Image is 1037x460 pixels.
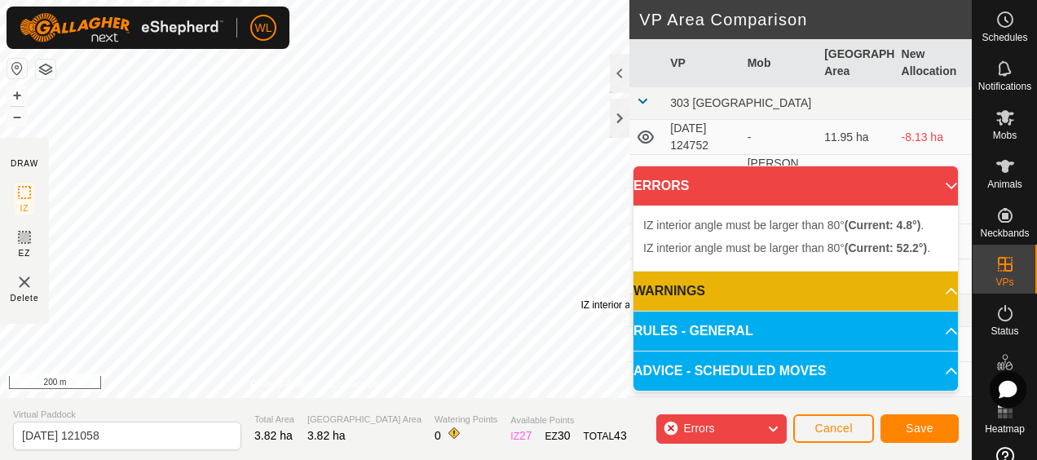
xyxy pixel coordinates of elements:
[633,312,958,351] p-accordion-header: RULES - GENERAL
[331,377,379,391] a: Contact Us
[895,155,972,224] td: -16.55 ha
[987,179,1022,189] span: Animals
[13,408,241,422] span: Virtual Paddock
[664,155,740,224] td: [DATE] 184645
[633,361,826,381] span: ADVICE - SCHEDULED MOVES
[895,397,972,432] td: -13.88 ha
[748,129,811,146] div: -
[307,413,421,427] span: [GEOGRAPHIC_DATA] Area
[435,429,441,442] span: 0
[978,82,1031,91] span: Notifications
[741,39,818,87] th: Mob
[633,321,753,341] span: RULES - GENERAL
[435,413,497,427] span: Watering Points
[19,247,31,259] span: EZ
[510,414,626,427] span: Available Points
[664,120,740,155] td: [DATE] 124752
[580,298,821,312] div: IZ interior angle must be larger than 80° .
[7,59,27,78] button: Reset Map
[818,397,894,432] td: 17.7 ha
[670,96,811,109] span: 303 [GEOGRAPHIC_DATA]
[7,107,27,126] button: –
[993,130,1017,140] span: Mobs
[880,414,959,443] button: Save
[818,39,894,87] th: [GEOGRAPHIC_DATA] Area
[895,120,972,155] td: -8.13 ha
[664,397,740,432] td: [DATE] 193212
[633,166,958,206] p-accordion-header: ERRORS
[255,20,272,37] span: WL
[510,427,532,445] div: IZ
[558,429,571,442] span: 30
[793,414,874,443] button: Cancel
[845,219,921,232] b: (Current: 4.8°)
[982,33,1027,42] span: Schedules
[250,377,311,391] a: Privacy Policy
[895,39,972,87] th: New Allocation
[683,422,714,435] span: Errors
[633,272,958,311] p-accordion-header: WARNINGS
[633,281,705,301] span: WARNINGS
[818,120,894,155] td: 11.95 ha
[643,219,924,232] span: IZ interior angle must be larger than 80° .
[664,39,740,87] th: VP
[985,424,1025,434] span: Heatmap
[11,292,39,304] span: Delete
[633,206,958,271] p-accordion-content: ERRORS
[11,157,38,170] div: DRAW
[545,427,571,445] div: EZ
[643,241,930,254] span: IZ interior angle must be larger than 80° .
[639,10,972,29] h2: VP Area Comparison
[845,241,927,254] b: (Current: 52.2°)
[584,427,627,445] div: TOTAL
[36,60,55,79] button: Map Layers
[7,86,27,105] button: +
[254,413,294,427] span: Total Area
[748,155,811,223] div: [PERSON_NAME] Creek Orange
[519,429,532,442] span: 27
[995,277,1013,287] span: VPs
[254,429,293,442] span: 3.82 ha
[614,429,627,442] span: 43
[20,13,223,42] img: Gallagher Logo
[991,326,1018,336] span: Status
[980,228,1029,238] span: Neckbands
[15,272,34,292] img: VP
[307,429,346,442] span: 3.82 ha
[633,176,689,196] span: ERRORS
[906,422,933,435] span: Save
[633,352,958,391] p-accordion-header: ADVICE - SCHEDULED MOVES
[20,202,29,215] span: IZ
[814,422,853,435] span: Cancel
[818,155,894,224] td: 20.37 ha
